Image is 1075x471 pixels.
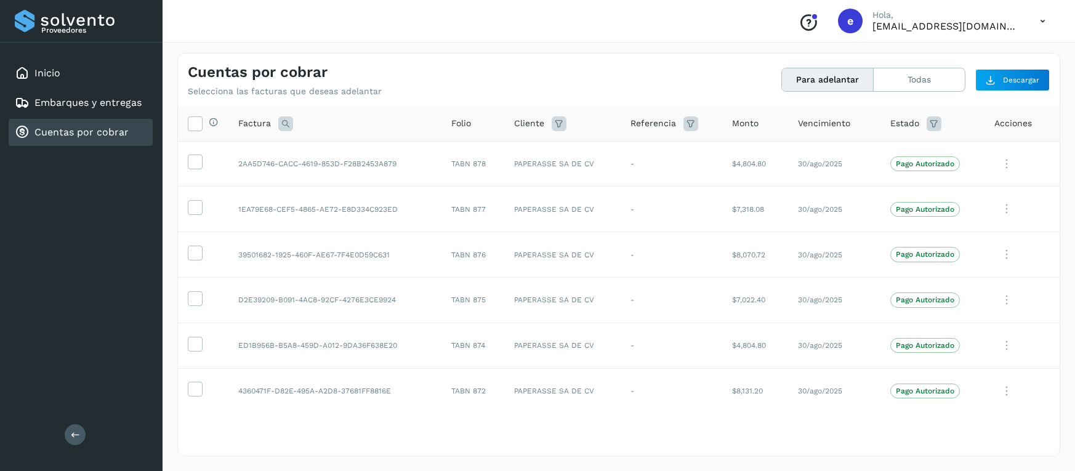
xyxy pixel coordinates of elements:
[722,232,788,278] td: $8,070.72
[788,368,880,414] td: 30/ago/2025
[9,119,153,146] div: Cuentas por cobrar
[451,117,471,130] span: Folio
[441,141,504,187] td: TABN 878
[188,63,328,81] h4: Cuentas por cobrar
[504,368,621,414] td: PAPERASSE SA DE CV
[41,26,148,34] p: Proveedores
[896,341,954,350] p: Pago Autorizado
[621,323,722,368] td: -
[228,277,441,323] td: D2E39209-B091-4AC8-92CF-4276E3CE9924
[441,323,504,368] td: TABN 874
[722,187,788,232] td: $7,318.08
[621,368,722,414] td: -
[722,368,788,414] td: $8,131.20
[722,277,788,323] td: $7,022.40
[504,187,621,232] td: PAPERASSE SA DE CV
[228,232,441,278] td: 39501682-1925-460F-AE67-7F4E0D59C631
[975,69,1050,91] button: Descargar
[441,368,504,414] td: TABN 872
[788,187,880,232] td: 30/ago/2025
[890,117,919,130] span: Estado
[782,68,874,91] button: Para adelantar
[228,368,441,414] td: 4360471F-D82E-495A-A2D8-37681FF8816E
[228,187,441,232] td: 1EA79E68-CEF5-4865-AE72-E8D334C923ED
[504,232,621,278] td: PAPERASSE SA DE CV
[1003,74,1039,86] span: Descargar
[441,187,504,232] td: TABN 877
[896,250,954,259] p: Pago Autorizado
[788,323,880,368] td: 30/ago/2025
[722,141,788,187] td: $4,804.80
[798,117,850,130] span: Vencimiento
[34,126,129,138] a: Cuentas por cobrar
[504,277,621,323] td: PAPERASSE SA DE CV
[896,205,954,214] p: Pago Autorizado
[994,117,1032,130] span: Acciones
[9,60,153,87] div: Inicio
[188,86,382,97] p: Selecciona las facturas que deseas adelantar
[621,187,722,232] td: -
[504,323,621,368] td: PAPERASSE SA DE CV
[896,159,954,168] p: Pago Autorizado
[896,296,954,304] p: Pago Autorizado
[872,10,1020,20] p: Hola,
[872,20,1020,32] p: ebenezer5009@gmail.com
[441,277,504,323] td: TABN 875
[788,232,880,278] td: 30/ago/2025
[896,387,954,395] p: Pago Autorizado
[441,232,504,278] td: TABN 876
[788,141,880,187] td: 30/ago/2025
[732,117,759,130] span: Monto
[9,89,153,116] div: Embarques y entregas
[228,141,441,187] td: 2AA5D746-CACC-4619-853D-F28B2453A879
[34,97,142,108] a: Embarques y entregas
[621,141,722,187] td: -
[621,277,722,323] td: -
[504,141,621,187] td: PAPERASSE SA DE CV
[228,323,441,368] td: ED1B956B-B5A8-459D-A012-9DA36F638E20
[630,117,676,130] span: Referencia
[788,277,880,323] td: 30/ago/2025
[722,323,788,368] td: $4,804.80
[34,67,60,79] a: Inicio
[874,68,965,91] button: Todas
[238,117,271,130] span: Factura
[621,232,722,278] td: -
[514,117,544,130] span: Cliente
